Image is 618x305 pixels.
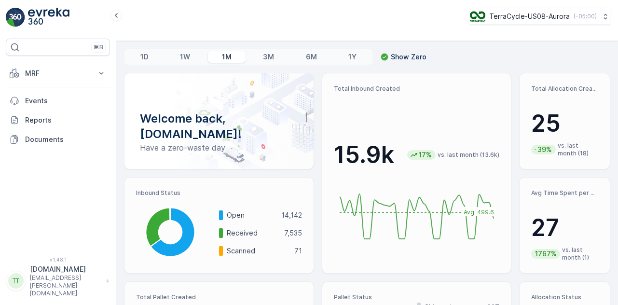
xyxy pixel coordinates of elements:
p: ⌘B [94,43,103,51]
p: Have a zero-waste day [140,142,298,153]
p: [DOMAIN_NAME] [30,264,101,274]
img: image_ci7OI47.png [470,11,485,22]
p: 1767% [534,249,558,259]
p: Scanned [227,246,288,256]
p: Total Pallet Created [136,293,215,301]
p: Documents [25,135,106,144]
p: Inbound Status [136,189,302,197]
p: Pallet Status [334,293,500,301]
p: 39% [536,145,553,154]
p: 3M [263,52,274,62]
p: 1M [222,52,232,62]
div: TT [8,273,24,289]
a: Documents [6,130,110,149]
p: TerraCycle-US08-Aurora [489,12,570,21]
p: vs. last month (1) [562,246,598,262]
p: 1Y [348,52,357,62]
p: Welcome back, [DOMAIN_NAME]! [140,111,298,142]
p: Show Zero [391,52,426,62]
p: Allocation Status [531,293,598,301]
img: logo_light-DOdMpM7g.png [28,8,69,27]
p: Open [227,210,275,220]
p: 17% [418,150,433,160]
span: v 1.48.1 [6,257,110,263]
p: 71 [294,246,302,256]
p: vs. last month (18) [558,142,598,157]
p: 7,535 [284,228,302,238]
p: vs. last month (13.6k) [438,151,499,159]
button: TerraCycle-US08-Aurora(-05:00) [470,8,610,25]
a: Reports [6,111,110,130]
a: Events [6,91,110,111]
p: ( -05:00 ) [574,13,597,20]
p: Events [25,96,106,106]
p: 1W [180,52,190,62]
p: 1D [140,52,149,62]
p: 25 [531,109,598,138]
p: MRF [25,69,91,78]
p: Total Allocation Created [531,85,598,93]
button: TT[DOMAIN_NAME][EMAIL_ADDRESS][PERSON_NAME][DOMAIN_NAME] [6,264,110,297]
p: 15.9k [334,140,394,169]
p: Total Inbound Created [334,85,500,93]
p: 27 [531,213,598,242]
button: MRF [6,64,110,83]
p: 14,142 [281,210,302,220]
p: Reports [25,115,106,125]
p: Received [227,228,278,238]
img: logo [6,8,25,27]
p: 6M [306,52,317,62]
p: [EMAIL_ADDRESS][PERSON_NAME][DOMAIN_NAME] [30,274,101,297]
p: Avg Time Spent per Process (hr) [531,189,598,197]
